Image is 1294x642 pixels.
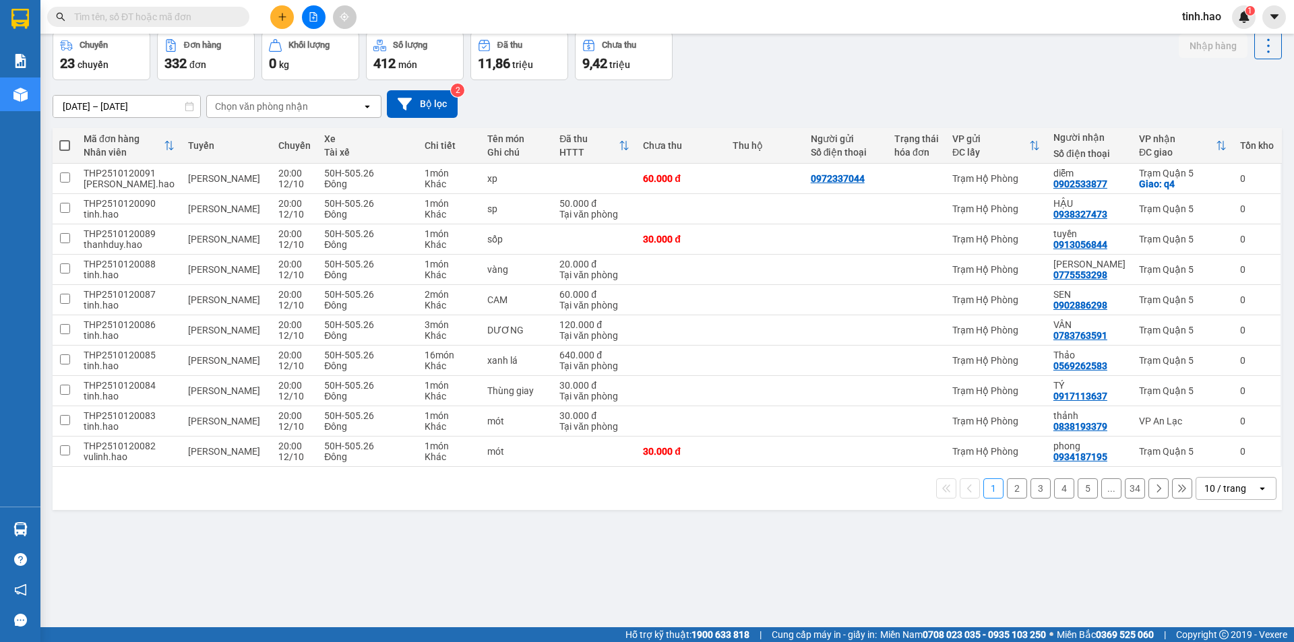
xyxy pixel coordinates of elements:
div: Nhân viên [84,147,164,158]
div: 50H-505.26 [324,350,411,360]
div: 1 món [425,198,474,209]
div: 20:00 [278,289,311,300]
div: 0934187195 [1053,451,1107,462]
div: hóa đơn [894,147,939,158]
div: Khác [425,209,474,220]
div: SEN [1053,289,1126,300]
div: Tại văn phòng [559,300,629,311]
div: Đông [324,360,411,371]
svg: open [362,101,373,112]
div: Trạm Quận 5 [1139,234,1227,245]
div: 0902886298 [1053,300,1107,311]
div: Tuyến [188,140,265,151]
div: 0972337044 [811,173,865,184]
div: Khác [425,451,474,462]
div: Chuyến [80,40,108,50]
img: logo-vxr [11,9,29,29]
div: 12/10 [278,179,311,189]
div: 120.000 đ [559,319,629,330]
div: 0 [1240,203,1274,214]
span: đơn [189,59,206,70]
button: 2 [1007,478,1027,499]
div: THP2510120087 [84,289,175,300]
div: Đã thu [559,133,619,144]
div: 50H-505.26 [324,441,411,451]
span: [PERSON_NAME] [188,355,260,366]
button: 1 [983,478,1004,499]
div: 0 [1240,325,1274,335]
div: Tại văn phòng [559,360,629,371]
div: 50.000 đ [559,198,629,209]
div: Chuyến [278,140,311,151]
div: Trạm Hộ Phòng [952,446,1040,457]
div: sp [487,203,546,214]
div: TÝ [1053,380,1126,391]
span: [PERSON_NAME] [188,234,260,245]
div: 12/10 [278,330,311,341]
div: Trạm Hộ Phòng [952,385,1040,396]
div: THP2510120084 [84,380,175,391]
div: 20:00 [278,319,311,330]
span: caret-down [1268,11,1281,23]
button: Chuyến23chuyến [53,32,150,80]
div: Đơn hàng [184,40,221,50]
span: 0 [269,55,276,71]
div: Đông [324,391,411,402]
div: Trạm Hộ Phòng [952,294,1040,305]
div: Số điện thoại [811,147,881,158]
span: | [760,627,762,642]
div: THP2510120082 [84,441,175,451]
img: warehouse-icon [13,522,28,536]
input: Tìm tên, số ĐT hoặc mã đơn [74,9,233,24]
div: 20:00 [278,228,311,239]
div: Đông [324,421,411,432]
span: Hỗ trợ kỹ thuật: [625,627,749,642]
span: ⚪️ [1049,632,1053,637]
div: thảnh [1053,410,1126,421]
th: Toggle SortBy [1132,128,1233,164]
span: | [1164,627,1166,642]
div: 30.000 đ [643,234,719,245]
div: CAM [487,294,546,305]
div: THP2510120091 [84,168,175,179]
div: Số điện thoại [1053,148,1126,159]
span: 1 [1247,6,1252,15]
div: 0569262583 [1053,360,1107,371]
div: tinh.hao [84,360,175,371]
div: 12/10 [278,421,311,432]
div: ĐC giao [1139,147,1216,158]
div: 50H-505.26 [324,259,411,269]
div: 50H-505.26 [324,380,411,391]
div: 1 món [425,441,474,451]
div: mót [487,416,546,426]
div: Thùng giay [487,385,546,396]
div: Trạm Hộ Phòng [952,173,1040,184]
div: Khối lượng [288,40,330,50]
div: 60.000 đ [643,173,719,184]
span: file-add [309,12,318,22]
button: 4 [1054,478,1074,499]
div: Trạm Quận 5 [1139,355,1227,366]
div: Đông [324,269,411,280]
span: 332 [164,55,187,71]
span: triệu [609,59,630,70]
div: Số lượng [393,40,427,50]
div: Tên món [487,133,546,144]
div: 20:00 [278,168,311,179]
span: question-circle [14,553,27,566]
div: THP2510120083 [84,410,175,421]
span: tinh.hao [1171,8,1232,25]
div: 30.000 đ [643,446,719,457]
button: Nhập hàng [1179,34,1247,58]
div: THP2510120088 [84,259,175,269]
div: Trạm Quận 5 [1139,203,1227,214]
span: Miền Bắc [1057,627,1154,642]
div: 16 món [425,350,474,360]
div: 3 món [425,319,474,330]
div: tuyền [1053,228,1126,239]
div: 50H-505.26 [324,168,411,179]
span: [PERSON_NAME] [188,325,260,335]
div: 12/10 [278,360,311,371]
div: 1 món [425,228,474,239]
span: chuyến [78,59,109,70]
